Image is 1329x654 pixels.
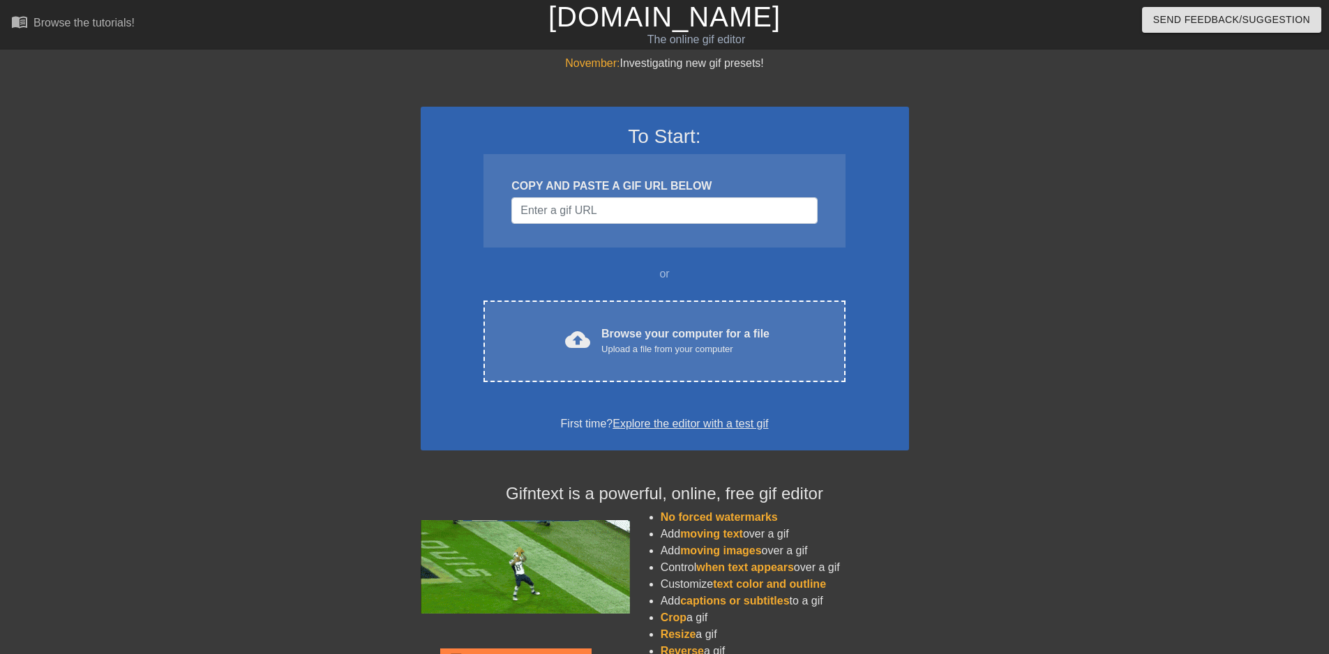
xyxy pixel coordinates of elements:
[680,545,761,556] span: moving images
[421,55,909,72] div: Investigating new gif presets!
[661,576,909,593] li: Customize
[661,593,909,609] li: Add to a gif
[565,327,590,352] span: cloud_upload
[1142,7,1321,33] button: Send Feedback/Suggestion
[33,17,135,29] div: Browse the tutorials!
[548,1,781,32] a: [DOMAIN_NAME]
[511,197,817,224] input: Username
[601,326,769,356] div: Browse your computer for a file
[511,178,817,195] div: COPY AND PASTE A GIF URL BELOW
[439,125,891,149] h3: To Start:
[661,609,909,626] li: a gif
[696,561,794,573] span: when text appears
[661,559,909,576] li: Control over a gif
[661,626,909,643] li: a gif
[613,418,768,429] a: Explore the editor with a test gif
[565,57,620,69] span: November:
[450,31,943,48] div: The online gif editor
[421,520,630,614] img: football_small.gif
[661,526,909,542] li: Add over a gif
[1153,11,1310,29] span: Send Feedback/Suggestion
[439,416,891,432] div: First time?
[457,266,873,282] div: or
[661,511,778,523] span: No forced watermarks
[421,484,909,504] h4: Gifntext is a powerful, online, free gif editor
[11,13,28,30] span: menu_book
[680,528,743,540] span: moving text
[661,628,696,640] span: Resize
[680,595,789,607] span: captions or subtitles
[713,578,826,590] span: text color and outline
[601,342,769,356] div: Upload a file from your computer
[661,611,686,623] span: Crop
[661,542,909,559] li: Add over a gif
[11,13,135,35] a: Browse the tutorials!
